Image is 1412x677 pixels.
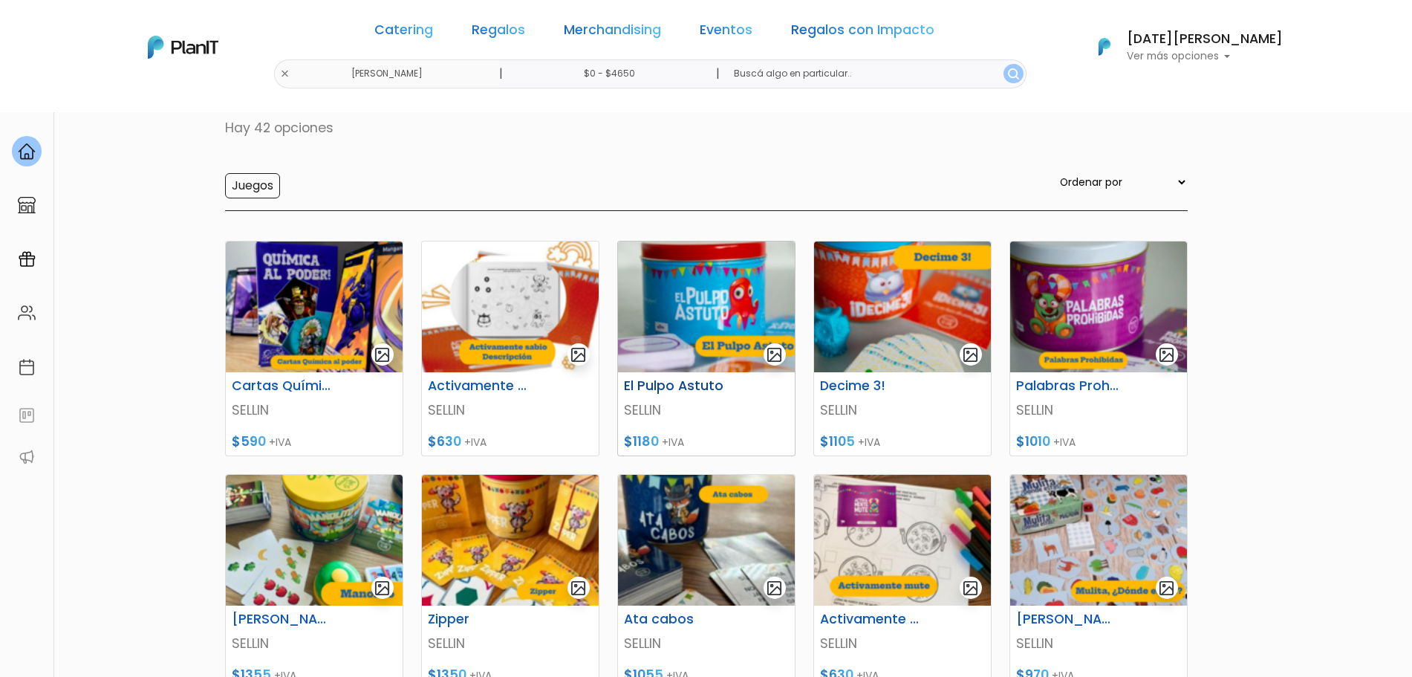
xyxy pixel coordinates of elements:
img: feedback-78b5a0c8f98aac82b08bfc38622c3050aee476f2c9584af64705fc4e61158814.svg [18,406,36,424]
img: gallery-light [766,580,783,597]
h6: Palabras Prohibidas [1007,378,1129,394]
img: thumb_Captura_de_pantalla_2025-07-29_101133.png [422,242,599,372]
img: thumb_Captura_de_pantalla_2025-07-29_112211.png [618,475,795,606]
img: PlanIt Logo [1088,30,1121,63]
img: gallery-light [1158,580,1175,597]
a: gallery-light El Pulpo Astuto SELLIN $1180 +IVA [617,241,796,456]
p: SELLIN [1016,401,1181,420]
img: people-662611757002400ad9ed0e3c099ab2801c6687ba6c219adb57efc949bc21e19d.svg [18,304,36,322]
p: SELLIN [428,401,593,420]
img: close-6986928ebcb1d6c9903e3b54e860dbc4d054630f23adef3a32610726dff6a82b.svg [280,69,290,79]
i: keyboard_arrow_down [230,113,253,135]
div: J [39,89,261,119]
img: thumb_Captura_de_pantalla_2025-07-29_105257.png [422,475,599,606]
img: thumb_Captura_de_pantalla_2025-07-29_101456.png [618,242,795,372]
img: PlanIt Logo [148,36,218,59]
a: gallery-light Decime 3! SELLIN $1105 +IVA [813,241,992,456]
img: thumb_Captura_de_pantalla_2025-07-29_114858.png [1010,475,1187,606]
img: gallery-light [962,346,979,363]
h6: Decime 3! [811,378,933,394]
h6: [PERSON_NAME], ¿Dónde estás? [1007,612,1129,627]
a: gallery-light Activamente sabio SELLIN $630 +IVA [421,241,599,456]
span: +IVA [269,435,291,450]
img: gallery-light [374,580,391,597]
h6: Activamente mute [811,612,933,627]
h6: Ata cabos [615,612,737,627]
span: $590 [232,433,266,450]
a: Catering [374,24,433,42]
img: partners-52edf745621dab592f3b2c58e3bca9d71375a7ef29c3b500c9f145b62cc070d4.svg [18,448,36,466]
p: SELLIN [624,401,789,420]
img: thumb_Captura_de_pantalla_2025-07-29_102041.png [814,242,991,372]
a: Regalos con Impacto [791,24,934,42]
img: gallery-light [570,580,587,597]
p: Ver más opciones [1127,51,1283,62]
img: gallery-light [570,346,587,363]
p: SELLIN [820,401,985,420]
img: gallery-light [374,346,391,363]
p: SELLIN [820,634,985,653]
span: $630 [428,433,461,450]
span: $1105 [820,433,855,450]
p: SELLIN [232,634,397,653]
img: gallery-light [962,580,979,597]
input: Buscá algo en particular.. [722,59,1026,88]
h6: [DATE][PERSON_NAME] [1127,33,1283,46]
span: $1010 [1016,433,1050,450]
span: +IVA [858,435,880,450]
h6: El Pulpo Astuto [615,378,737,394]
h6: Activamente sabio [419,378,541,394]
input: Juegos [225,173,280,198]
i: send [253,223,282,241]
a: gallery-light Cartas Química al poder SELLIN $590 +IVA [225,241,403,456]
p: SELLIN [1016,634,1181,653]
a: Eventos [700,24,752,42]
p: SELLIN [428,634,593,653]
span: +IVA [662,435,684,450]
span: ¡Escríbenos! [77,226,227,241]
img: thumb_Captura_de_pantalla_2025-07-29_104200.png [1010,242,1187,372]
img: marketplace-4ceaa7011d94191e9ded77b95e3339b90024bf715f7c57f8cf31f2d8c509eaba.svg [18,196,36,214]
img: user_d58e13f531133c46cb30575f4d864daf.jpeg [134,74,164,104]
h6: [PERSON_NAME] [223,612,345,627]
a: Regalos [472,24,525,42]
img: thumb_Captura_de_pantalla_2025-07-29_104833.png [226,475,403,606]
img: gallery-light [1158,346,1175,363]
span: $1180 [624,433,659,450]
img: gallery-light [766,346,783,363]
p: Hay 42 opciones [225,118,1188,137]
p: SELLIN [232,401,397,420]
span: +IVA [464,435,487,450]
h6: Cartas Química al poder [223,378,345,394]
img: thumb_Captura_de_pantalla_2025-07-29_113719.png [814,475,991,606]
p: Ya probaste PlanitGO? Vas a poder automatizarlas acciones de todo el año. Escribinos para saber más! [52,137,248,186]
img: campaigns-02234683943229c281be62815700db0a1741e53638e28bf9629b52c665b00959.svg [18,250,36,268]
p: | [499,65,503,82]
img: search_button-432b6d5273f82d61273b3651a40e1bd1b912527efae98b1b7a1b2c0702e16a8d.svg [1008,68,1019,80]
a: gallery-light Palabras Prohibidas SELLIN $1010 +IVA [1009,241,1188,456]
p: SELLIN [624,634,789,653]
img: thumb_Captura_de_pantalla_2025-07-29_101101.png [226,242,403,372]
i: insert_emoticon [227,223,253,241]
img: calendar-87d922413cdce8b2cf7b7f5f62616a5cf9e4887200fb71536465627b3292af00.svg [18,358,36,376]
p: | [716,65,720,82]
h6: Zipper [419,612,541,627]
span: +IVA [1053,435,1076,450]
button: PlanIt Logo [DATE][PERSON_NAME] Ver más opciones [1079,27,1283,66]
span: J [149,89,179,119]
img: user_04fe99587a33b9844688ac17b531be2b.png [120,89,149,119]
a: Merchandising [564,24,661,42]
img: home-e721727adea9d79c4d83392d1f703f7f8bce08238fde08b1acbfd93340b81755.svg [18,143,36,161]
div: PLAN IT Ya probaste PlanitGO? Vas a poder automatizarlas acciones de todo el año. Escribinos para... [39,104,261,198]
strong: PLAN IT [52,120,95,133]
